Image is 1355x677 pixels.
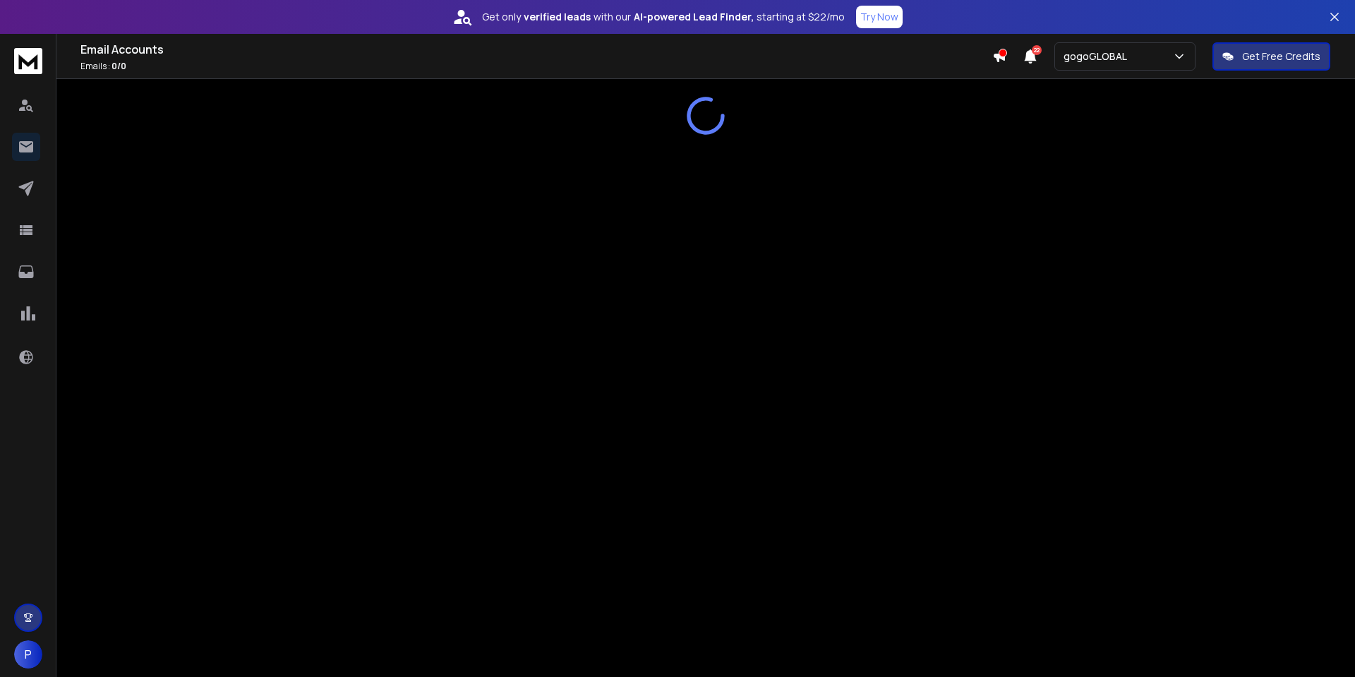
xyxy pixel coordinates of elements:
button: Get Free Credits [1212,42,1330,71]
strong: AI-powered Lead Finder, [634,10,754,24]
p: Get only with our starting at $22/mo [482,10,845,24]
button: Try Now [856,6,903,28]
h1: Email Accounts [80,41,992,58]
p: gogoGLOBAL [1064,49,1133,64]
button: P [14,640,42,669]
p: Try Now [860,10,898,24]
p: Emails : [80,61,992,72]
span: 22 [1032,45,1042,55]
strong: verified leads [524,10,591,24]
img: logo [14,48,42,74]
span: 0 / 0 [112,60,126,72]
p: Get Free Credits [1242,49,1320,64]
